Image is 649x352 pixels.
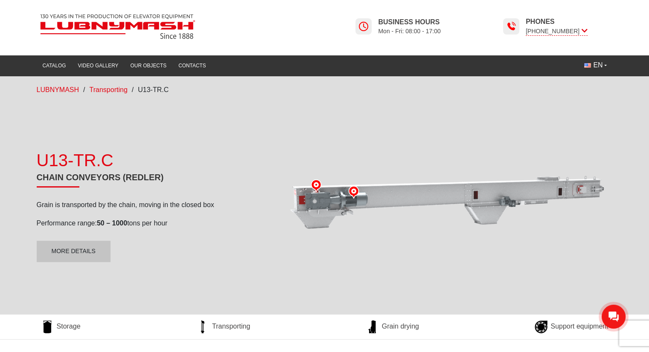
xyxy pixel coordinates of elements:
span: Storage [57,322,81,331]
img: Lubnymash time icon [506,21,516,32]
img: Lubnymash time icon [358,21,369,32]
span: / [83,86,85,93]
span: / [132,86,134,93]
img: Lubnymash [37,11,199,43]
span: Grain drying [382,322,419,331]
span: Business hours [378,17,440,27]
span: [PHONE_NUMBER] [526,27,588,36]
a: Transporting [90,86,128,93]
a: Transporting [192,320,254,333]
a: Catalog [37,58,72,74]
strong: 50 – 1000 [97,219,127,227]
span: Transporting [212,322,250,331]
h1: Chain conveyors (Redler) [37,172,269,188]
span: U13-TR.C [138,86,169,93]
span: EN [593,61,602,70]
a: Video gallery [72,58,125,74]
a: Support equipment [530,320,612,333]
p: Performance range: tons per hour [37,219,269,228]
span: Mon - Fri: 08:00 - 17:00 [378,27,440,35]
a: Contacts [172,58,212,74]
a: Grain drying [362,320,423,333]
span: Support equipment [550,322,608,331]
div: U13-TR.C [37,148,269,172]
a: More details [37,241,111,262]
span: Phones [526,17,588,26]
a: Our objects [125,58,173,74]
p: Grain is transported by the chain, moving in the closed box [37,200,269,210]
a: Storage [37,320,85,333]
a: LUBNYMASH [37,86,79,93]
img: English [584,63,591,68]
button: EN [578,58,612,73]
